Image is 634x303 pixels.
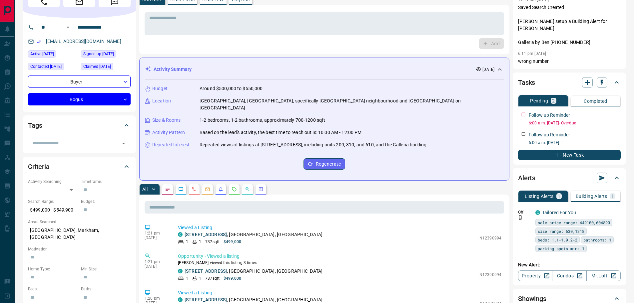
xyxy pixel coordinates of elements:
p: Building Alerts [576,194,607,199]
h2: Tags [28,120,42,131]
svg: Lead Browsing Activity [178,187,184,192]
div: Tue Sep 09 2025 [28,50,78,60]
p: 1 [558,194,560,199]
p: 737 sqft [205,275,220,281]
p: Activity Summary [154,66,192,73]
div: condos.ca [535,210,540,215]
a: [STREET_ADDRESS] [185,232,227,237]
p: 6:00 a.m. [DATE] - Overdue [529,120,621,126]
p: Budget: [81,199,131,205]
p: Viewed a Listing [178,289,501,296]
p: $499,000 [224,275,241,281]
p: Viewed a Listing [178,224,501,231]
p: [DATE] [145,264,168,269]
p: N12390994 [479,272,501,278]
a: Tailored For You [542,210,576,215]
p: 1 [199,239,201,245]
p: Around $500,000 to $550,000 [200,85,263,92]
a: [EMAIL_ADDRESS][DOMAIN_NAME] [46,39,121,44]
p: [PERSON_NAME] viewed this listing 3 times [178,260,501,266]
a: Mr.Loft [586,270,621,281]
svg: Opportunities [245,187,250,192]
p: 2 [552,98,555,103]
div: condos.ca [178,297,183,302]
p: Repeated views of listings at [STREET_ADDRESS], including units 209, 310, and 610, and the Galler... [200,141,426,148]
p: 1-2 bedrooms, 1-2 bathrooms, approximately 700-1200 sqft [200,117,325,124]
svg: Email Verified [37,39,41,44]
p: $499,000 - $549,900 [28,205,78,216]
p: Actively Searching: [28,179,78,185]
div: Tasks [518,75,621,90]
p: Opportunity - Viewed a listing [178,253,501,260]
p: Min Size: [81,266,131,272]
div: Mon Aug 21 2023 [28,63,78,72]
p: Based on the lead's activity, the best time to reach out is: 10:00 AM - 12:00 PM [200,129,362,136]
svg: Notes [165,187,170,192]
p: Pending [530,98,548,103]
p: 737 sqft [205,239,220,245]
h2: Criteria [28,161,50,172]
p: Timeframe: [81,179,131,185]
a: [STREET_ADDRESS] [185,297,227,302]
p: [DATE] [145,235,168,240]
a: [STREET_ADDRESS] [185,268,227,274]
p: $499,000 [224,239,241,245]
span: Contacted [DATE] [30,63,62,70]
p: Off [518,209,531,215]
p: N12390994 [479,235,501,241]
button: Open [119,139,128,148]
svg: Emails [205,187,210,192]
p: New Alert: [518,261,621,268]
span: beds: 1.1-1.9,2-2 [538,236,577,243]
p: , [GEOGRAPHIC_DATA], [GEOGRAPHIC_DATA] [185,268,322,275]
p: wrong number [518,58,621,65]
p: Home Type: [28,266,78,272]
p: 1 [199,275,201,281]
p: Motivation: [28,246,131,252]
p: Listing Alerts [525,194,554,199]
button: Open [64,23,72,31]
div: Alerts [518,170,621,186]
p: Areas Searched: [28,219,131,225]
p: Activity Pattern [152,129,185,136]
svg: Calls [192,187,197,192]
p: Search Range: [28,199,78,205]
p: Size & Rooms [152,117,181,124]
div: condos.ca [178,269,183,273]
svg: Requests [232,187,237,192]
p: All [142,187,148,192]
svg: Push Notification Only [518,215,523,220]
span: Claimed [DATE] [83,63,111,70]
p: Repeated Interest [152,141,190,148]
span: size range: 630,1318 [538,228,584,234]
button: New Task [518,150,621,160]
p: Completed [584,99,607,103]
p: 1 [611,194,614,199]
p: 6:11 pm [DATE] [518,51,546,56]
div: condos.ca [178,232,183,237]
svg: Listing Alerts [218,187,224,192]
p: 1 [186,239,188,245]
p: 6:00 a.m. [DATE] [529,140,621,146]
div: Buyer [28,76,131,88]
div: Tags [28,117,131,133]
a: Property [518,270,552,281]
a: Condos [552,270,586,281]
p: Baths: [81,286,131,292]
p: 1 [186,275,188,281]
div: Criteria [28,159,131,175]
p: [GEOGRAPHIC_DATA], [GEOGRAPHIC_DATA], specifically [GEOGRAPHIC_DATA] neighbourhood and [GEOGRAPHI... [200,97,504,111]
h2: Tasks [518,77,535,88]
div: Mon Aug 21 2023 [81,63,131,72]
p: [DATE] [482,67,494,73]
p: 1:21 pm [145,259,168,264]
button: Regenerate [304,158,345,170]
span: Active [DATE] [30,51,54,57]
span: Signed up [DATE] [83,51,114,57]
svg: Agent Actions [258,187,264,192]
span: parking spots min: 1 [538,245,584,252]
p: 1:20 pm [145,296,168,301]
p: Follow up Reminder [529,131,570,138]
p: , [GEOGRAPHIC_DATA], [GEOGRAPHIC_DATA] [185,231,322,238]
div: Bogus [28,93,131,105]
